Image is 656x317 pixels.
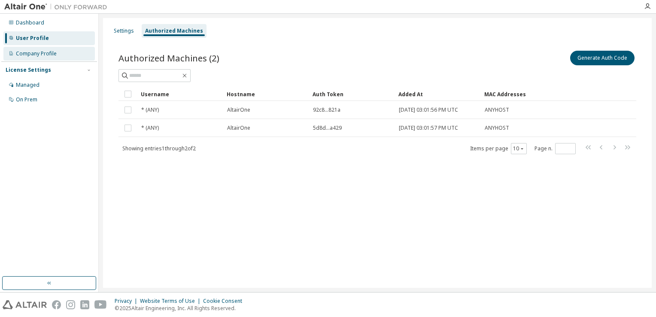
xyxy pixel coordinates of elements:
[114,27,134,34] div: Settings
[66,300,75,309] img: instagram.svg
[115,298,140,305] div: Privacy
[313,125,342,131] span: 5d8d...a429
[118,52,219,64] span: Authorized Machines (2)
[484,87,546,101] div: MAC Addresses
[122,145,196,152] span: Showing entries 1 through 2 of 2
[3,300,47,309] img: altair_logo.svg
[94,300,107,309] img: youtube.svg
[513,145,525,152] button: 10
[16,96,37,103] div: On Prem
[485,107,509,113] span: ANYHOST
[485,125,509,131] span: ANYHOST
[140,298,203,305] div: Website Terms of Use
[313,107,340,113] span: 92c8...821a
[6,67,51,73] div: License Settings
[227,125,250,131] span: AltairOne
[227,87,306,101] div: Hostname
[570,51,635,65] button: Generate Auth Code
[141,107,159,113] span: * (ANY)
[399,125,458,131] span: [DATE] 03:01:57 PM UTC
[535,143,576,154] span: Page n.
[16,19,44,26] div: Dashboard
[80,300,89,309] img: linkedin.svg
[141,87,220,101] div: Username
[141,125,159,131] span: * (ANY)
[203,298,247,305] div: Cookie Consent
[16,82,39,88] div: Managed
[52,300,61,309] img: facebook.svg
[398,87,477,101] div: Added At
[115,305,247,312] p: © 2025 Altair Engineering, Inc. All Rights Reserved.
[16,50,57,57] div: Company Profile
[227,107,250,113] span: AltairOne
[16,35,49,42] div: User Profile
[145,27,203,34] div: Authorized Machines
[4,3,112,11] img: Altair One
[399,107,458,113] span: [DATE] 03:01:56 PM UTC
[313,87,392,101] div: Auth Token
[470,143,527,154] span: Items per page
